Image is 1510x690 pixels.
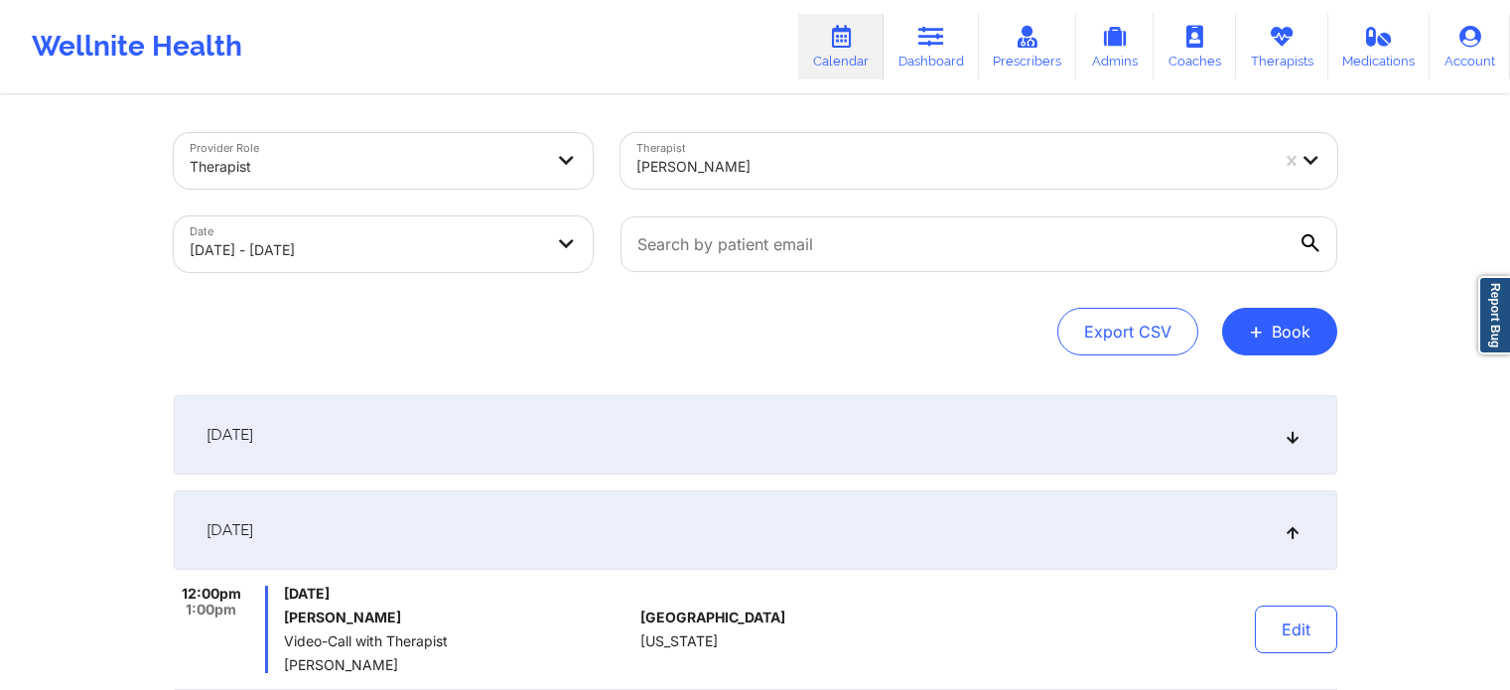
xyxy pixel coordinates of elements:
[182,586,241,602] span: 12:00pm
[1154,14,1236,79] a: Coaches
[1478,276,1510,354] a: Report Bug
[979,14,1077,79] a: Prescribers
[190,145,543,189] div: Therapist
[1076,14,1154,79] a: Admins
[284,610,632,625] h6: [PERSON_NAME]
[1430,14,1510,79] a: Account
[284,586,632,602] span: [DATE]
[620,216,1337,272] input: Search by patient email
[1255,606,1337,653] button: Edit
[884,14,979,79] a: Dashboard
[798,14,884,79] a: Calendar
[186,602,236,618] span: 1:00pm
[1222,308,1337,355] button: +Book
[636,145,1268,189] div: [PERSON_NAME]
[284,633,632,649] span: Video-Call with Therapist
[206,425,253,445] span: [DATE]
[640,633,718,649] span: [US_STATE]
[1236,14,1328,79] a: Therapists
[206,520,253,540] span: [DATE]
[1328,14,1431,79] a: Medications
[284,657,632,673] span: [PERSON_NAME]
[1249,326,1264,337] span: +
[640,610,785,625] span: [GEOGRAPHIC_DATA]
[190,228,543,272] div: [DATE] - [DATE]
[1057,308,1198,355] button: Export CSV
